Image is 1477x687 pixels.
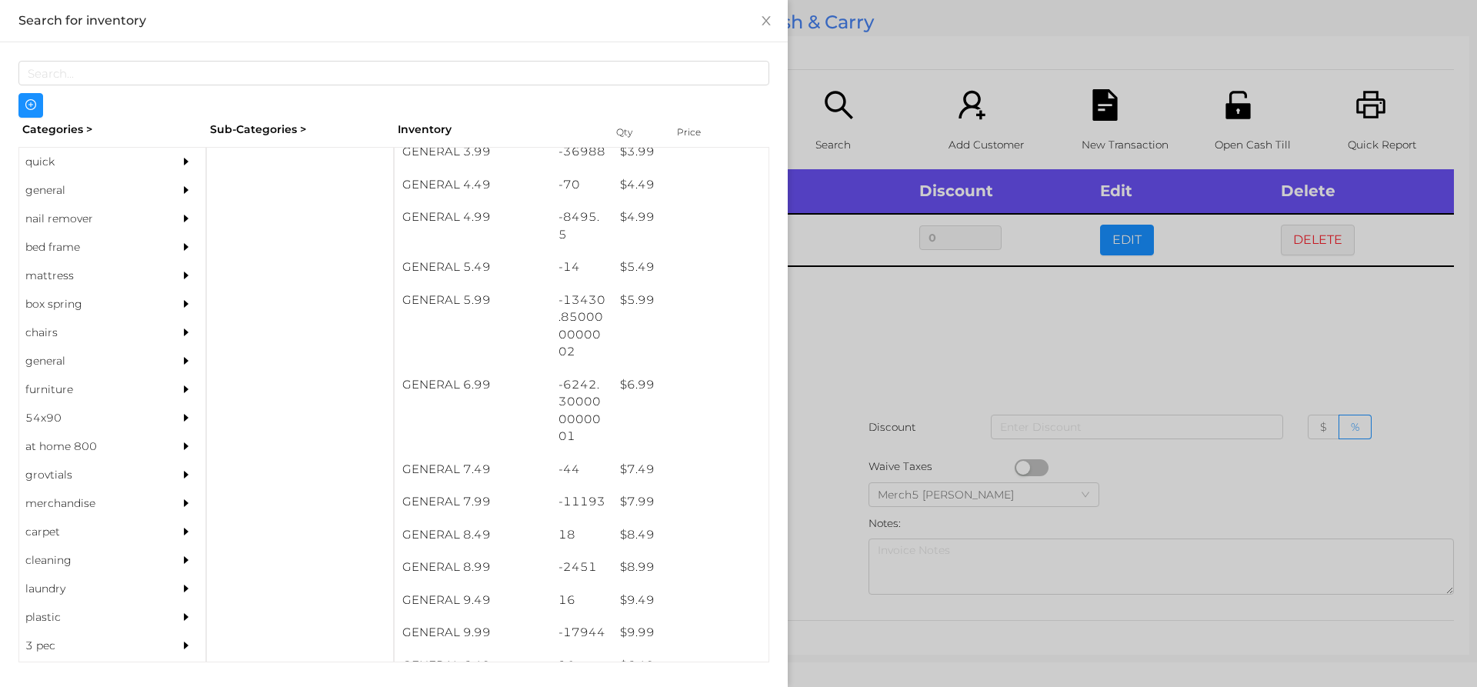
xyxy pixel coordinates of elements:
[19,176,159,205] div: general
[612,551,769,584] div: $ 8.99
[181,441,192,452] i: icon: caret-right
[551,369,613,453] div: -6242.300000000001
[19,518,159,546] div: carpet
[395,284,551,317] div: GENERAL 5.99
[181,526,192,537] i: icon: caret-right
[181,298,192,309] i: icon: caret-right
[19,318,159,347] div: chairs
[551,168,613,202] div: -70
[760,15,772,27] i: icon: close
[19,632,159,660] div: 3 pec
[612,616,769,649] div: $ 9.99
[612,584,769,617] div: $ 9.49
[395,649,551,682] div: GENERAL 6.49
[612,519,769,552] div: $ 8.49
[551,284,613,369] div: -13430.850000000002
[181,213,192,224] i: icon: caret-right
[19,404,159,432] div: 54x90
[395,168,551,202] div: GENERAL 4.49
[551,485,613,519] div: -11193
[19,205,159,233] div: nail remover
[612,168,769,202] div: $ 4.49
[18,93,43,118] button: icon: plus-circle
[612,284,769,317] div: $ 5.99
[181,583,192,594] i: icon: caret-right
[612,369,769,402] div: $ 6.99
[181,270,192,281] i: icon: caret-right
[395,453,551,486] div: GENERAL 7.49
[19,432,159,461] div: at home 800
[612,135,769,168] div: $ 3.99
[395,519,551,552] div: GENERAL 8.49
[673,122,735,143] div: Price
[181,412,192,423] i: icon: caret-right
[551,201,613,251] div: -8495.5
[19,375,159,404] div: furniture
[18,61,769,85] input: Search...
[395,201,551,234] div: GENERAL 4.99
[612,122,658,143] div: Qty
[612,649,769,682] div: $ 6.49
[551,251,613,284] div: -14
[551,519,613,552] div: 18
[19,290,159,318] div: box spring
[181,469,192,480] i: icon: caret-right
[398,122,597,138] div: Inventory
[395,584,551,617] div: GENERAL 9.49
[19,148,159,176] div: quick
[551,616,613,649] div: -17944
[19,546,159,575] div: cleaning
[181,640,192,651] i: icon: caret-right
[612,251,769,284] div: $ 5.49
[612,453,769,486] div: $ 7.49
[551,584,613,617] div: 16
[18,118,206,142] div: Categories >
[19,233,159,262] div: bed frame
[19,461,159,489] div: grovtials
[395,551,551,584] div: GENERAL 8.99
[612,201,769,234] div: $ 4.99
[18,12,769,29] div: Search for inventory
[19,489,159,518] div: merchandise
[395,135,551,168] div: GENERAL 3.99
[551,551,613,584] div: -2451
[19,603,159,632] div: plastic
[181,384,192,395] i: icon: caret-right
[19,575,159,603] div: laundry
[395,251,551,284] div: GENERAL 5.49
[19,347,159,375] div: general
[181,242,192,252] i: icon: caret-right
[612,485,769,519] div: $ 7.99
[395,616,551,649] div: GENERAL 9.99
[181,156,192,167] i: icon: caret-right
[551,135,613,168] div: -36988
[19,262,159,290] div: mattress
[395,485,551,519] div: GENERAL 7.99
[181,355,192,366] i: icon: caret-right
[551,453,613,486] div: -44
[181,327,192,338] i: icon: caret-right
[181,612,192,622] i: icon: caret-right
[395,369,551,402] div: GENERAL 6.99
[551,649,613,682] div: 10
[181,498,192,509] i: icon: caret-right
[181,555,192,565] i: icon: caret-right
[181,185,192,195] i: icon: caret-right
[206,118,394,142] div: Sub-Categories >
